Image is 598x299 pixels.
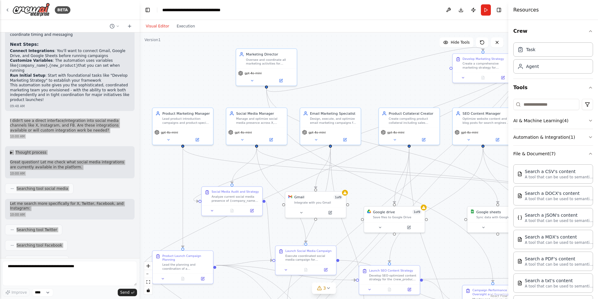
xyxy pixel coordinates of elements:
[463,117,510,125] div: Optimize website content and blog posts for search engines to improve organic visibility and driv...
[142,22,173,30] button: Visual Editor
[144,262,152,294] div: React Flow controls
[513,6,539,14] h4: Resources
[10,212,130,217] div: 10:00 AM
[120,290,130,295] span: Send
[162,117,210,125] div: Lead product introduction campaigns and product-specific promotional activities for {company_name...
[10,73,130,83] li: : Start with foundational tasks like "Develop Marketing Strategy" to establish your framework
[254,148,308,243] g: Edge from 3d650226-33ed-4a29-b715-e0878b78c409 to 8bdb9246-1a3f-4163-878a-5615b058a84d
[359,265,420,295] div: Launch SEO Content StrategyDevelop SEO-optimized content strategy for the {new_product} launch ca...
[452,108,514,145] div: SEO Content ManagerOptimize website content and blog posts for search engines to improve organic ...
[211,195,259,202] div: Analyze current social media presence of {company_name} across X, Facebook, and Instagram. Conduc...
[183,137,211,143] button: Open in side panel
[513,79,593,96] button: Tools
[10,150,13,155] span: ▶
[144,262,152,270] button: zoom in
[10,160,130,170] p: Great question! Let me check what social media integrations are currently available in the platform.
[476,210,501,215] div: Google sheets
[369,268,413,272] div: Launch SEO Content Strategy
[513,129,593,145] button: Automation & Integration(1)
[162,111,210,116] div: Product Marketing Manager
[401,287,418,292] button: Open in side panel
[517,259,522,264] img: PDFSearchTool
[463,111,510,116] div: SEO Content Manager
[17,64,48,68] code: {company_name}
[194,276,211,282] button: Open in side panel
[10,49,130,58] li: : You'll want to connect Gmail, Google Drive, and Google Sheets before running campaigns
[294,200,343,205] div: Integrate with you Gmail
[525,168,593,175] div: Search a CSV's content
[162,7,232,13] nav: breadcrumb
[470,210,474,214] img: Google Sheets
[10,171,130,176] div: 10:00 AM
[267,78,295,84] button: Open in side panel
[373,215,422,219] div: Save files to Google Drive
[265,199,272,263] g: Edge from 53169331-433e-41d6-966e-88d80173d93b to 8bdb9246-1a3f-4163-878a-5615b058a84d
[285,254,333,262] div: Execute coordinated social media campaign for {new_product} launch across X, Facebook, and Instag...
[144,286,152,294] button: toggle interactivity
[491,294,507,298] a: React Flow attribution
[367,210,371,214] img: Google Drive
[10,83,130,102] p: This automation suite gives you the sophisticated, coordinated marketing team you envisioned - wi...
[316,210,344,216] button: Open in side panel
[246,52,294,57] div: Marketing Director
[476,215,525,219] div: Sync data with Google Sheets
[525,262,593,267] p: A tool that can be used to semantic search a query from a PDF's content.
[526,63,539,70] div: Agent
[525,256,593,262] div: Search a PDF's content
[162,263,210,271] div: Lead the planning and coordination of a comprehensive product launch campaign for {new_product} f...
[12,3,50,17] img: Logo
[12,290,27,295] span: Improve
[264,46,486,93] g: Edge from 6ab7a5df-7cd1-4605-a89f-5a57e8fbc697 to 2b026f28-87c7-4a13-9346-5e71edfd118f
[525,212,593,218] div: Search a JSON's content
[236,117,284,125] div: Manage and optimize social media presence across X, Facebook, and Instagram for {company_name}. C...
[10,49,55,53] strong: Connect Integrations
[152,250,214,284] div: Product Launch Campaign PlanningLead the planning and coordination of a comprehensive product lau...
[412,210,422,215] span: Number of enabled actions
[144,278,152,286] button: fit view
[285,249,331,253] div: Launch Social Media Campaign
[17,186,68,191] span: Searching tool social media
[125,22,135,30] button: Start a new chat
[333,195,343,200] span: Number of enabled actions
[2,288,30,297] button: Improve
[49,64,78,68] code: {new_product}
[310,117,358,125] div: Design, execute, and optimize email marketing campaigns for {company_name} to nurture leads, enga...
[517,237,522,242] img: MDXSearchTool
[389,117,436,125] div: Create compelling product collateral including sales materials, channel partner resources, and in...
[216,258,272,268] g: Edge from e5bb7ce4-4033-414b-a53e-5338344e7ad2 to 8bdb9246-1a3f-4163-878a-5615b058a84d
[513,146,593,162] button: File & Document(7)
[235,130,252,134] span: gpt-4o-mini
[331,137,358,143] button: Open in side panel
[10,28,130,37] li: : Email, social, and SEO agents coordinate timing and messaging
[236,48,297,86] div: Marketing DirectorOversee and coordinate all marketing activities for {company_name}, evaluate te...
[517,281,522,286] img: TXTSearchTool
[451,40,470,45] span: Hide Tools
[257,137,285,143] button: Open in side panel
[410,137,437,143] button: Open in side panel
[495,6,503,14] button: Hide right sidebar
[313,148,333,189] g: Edge from b83cd6ed-2d0c-4c96-b6af-b632aad12682 to 96282bd7-62bc-4fe0-af85-d7e0475d0c9f
[10,73,45,78] strong: Run Initial Setup
[373,210,395,215] div: Google drive
[525,277,593,284] div: Search a txt's content
[172,276,193,282] button: No output available
[317,267,334,273] button: Open in side panel
[294,195,304,200] div: Gmail
[525,284,593,289] p: A tool that can be used to semantic search a query from a txt's content.
[483,137,511,143] button: Open in side panel
[230,148,259,184] g: Edge from 3d650226-33ed-4a29-b715-e0878b78c409 to 53169331-433e-41d6-966e-88d80173d93b
[17,243,62,248] span: Searching tool Facebook
[10,201,130,211] p: Let me search more specifically for X, Twitter, Facebook, and Instagram:
[517,215,522,220] img: JSONSearchTool
[494,75,511,81] button: Open in side panel
[201,186,263,216] div: Social Media Audit and StrategyAnalyze current social media presence of {company_name} across X, ...
[173,22,199,30] button: Execution
[55,6,70,14] div: BETA
[162,254,210,262] div: Product Launch Campaign Planning
[525,175,593,180] p: A tool that can be used to semantic search a query from a CSV's content.
[467,206,529,233] div: Google SheetsGoogle sheetsSync data with Google Sheets
[452,53,514,83] div: Develop Marketing StrategyCreate a comprehensive marketing strategy for {company_name} including ...
[275,245,337,275] div: Launch Social Media CampaignExecute coordinated social media campaign for {new_product} launch ac...
[143,6,152,14] button: Hide left sidebar
[517,193,522,198] img: DOCXSearchTool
